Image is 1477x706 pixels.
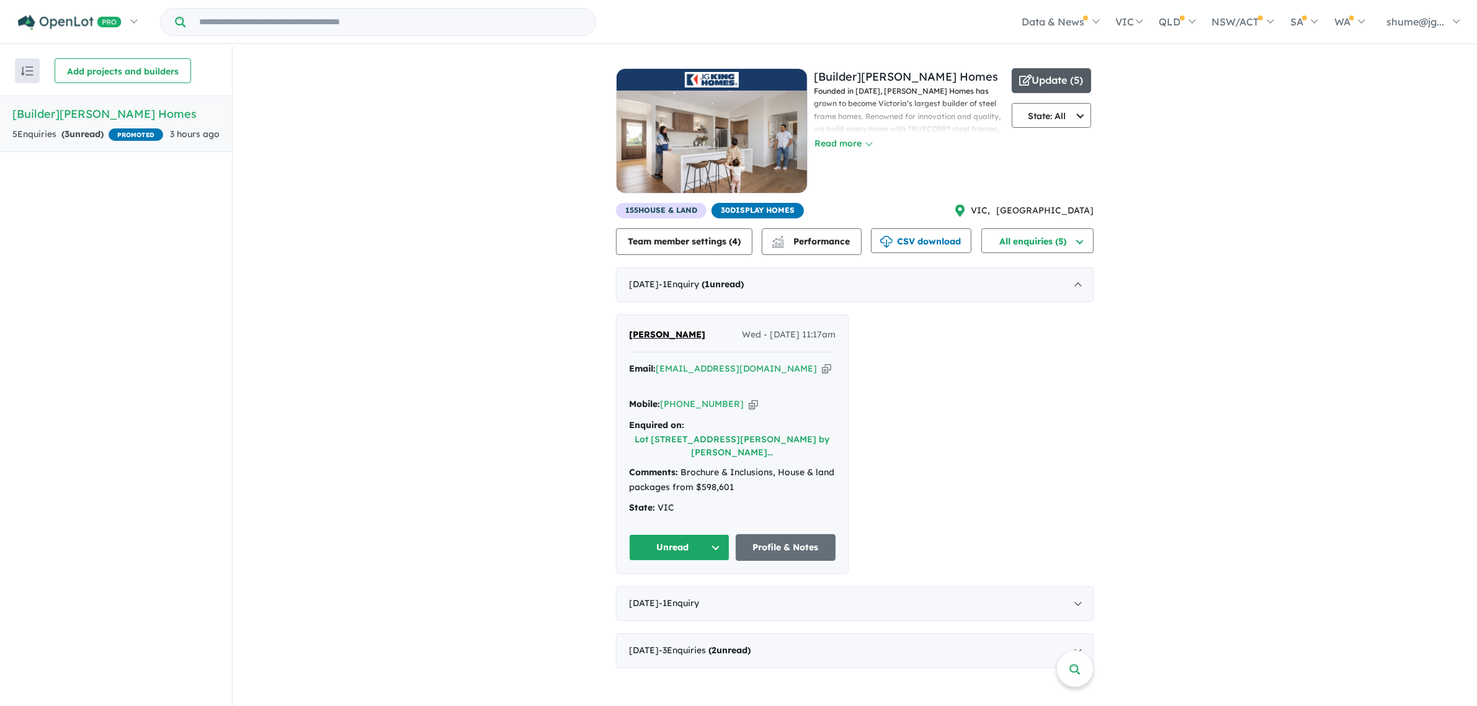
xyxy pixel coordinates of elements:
a: JG King HomesJG King Homes [616,68,808,203]
img: sort.svg [21,66,33,76]
h5: [Builder] [PERSON_NAME] Homes [12,105,220,122]
span: 3 hours ago [170,128,220,140]
button: Team member settings (4) [616,228,752,255]
strong: Email: [629,363,656,374]
img: download icon [880,236,893,248]
span: 1 [705,279,710,290]
strong: ( unread) [61,128,104,140]
div: [DATE] [616,586,1094,621]
button: CSV download [871,228,971,253]
strong: ( unread) [702,279,744,290]
strong: Comments: [629,467,678,478]
span: 3 [65,128,69,140]
div: 5 Enquir ies [12,127,163,142]
a: Lot [STREET_ADDRESS][PERSON_NAME] by [PERSON_NAME]... [635,434,830,458]
strong: Mobile: [629,398,660,409]
img: bar-chart.svg [772,239,784,248]
span: - 1 Enquir y [659,597,699,609]
span: 2 [712,645,716,656]
div: Brochure & Inclusions, House & land packages from $598,601 [629,465,836,495]
input: Try estate name, suburb, builder or developer [188,9,593,35]
img: line-chart.svg [772,236,783,243]
button: Performance [762,228,862,255]
span: VIC , [971,203,990,218]
strong: Enquired on: [629,419,684,431]
button: Copy [822,362,831,375]
a: [EMAIL_ADDRESS][DOMAIN_NAME] [656,363,817,374]
div: [DATE] [616,267,1094,302]
button: Unread [629,534,730,561]
span: Performance [774,236,850,247]
span: Wed - [DATE] 11:17am [742,328,836,342]
span: 155 House & Land [616,203,707,218]
button: Copy [749,398,758,411]
button: All enquiries (5) [981,228,1094,253]
p: Founded in [DATE], [PERSON_NAME] Homes has grown to become Victoria’s largest builder of steel fr... [814,85,1006,275]
img: JG King Homes [685,72,739,87]
span: 30 Display Homes [712,203,804,218]
strong: State: [629,502,655,513]
button: Lot [STREET_ADDRESS][PERSON_NAME] by [PERSON_NAME]... [629,433,836,459]
a: [Builder][PERSON_NAME] Homes [814,69,998,84]
span: - 1 Enquir y [659,279,744,290]
span: PROMOTED [109,128,163,141]
a: [PHONE_NUMBER] [660,398,744,409]
button: Update (5) [1012,68,1091,93]
div: VIC [629,501,836,516]
span: 4 [732,236,738,247]
span: - 3 Enquir ies [659,645,751,656]
a: [PERSON_NAME] [629,328,705,342]
button: Add projects and builders [55,58,191,83]
strong: ( unread) [708,645,751,656]
span: [GEOGRAPHIC_DATA] [996,203,1094,218]
img: Openlot PRO Logo White [18,15,122,30]
img: JG King Homes [617,91,807,193]
span: [PERSON_NAME] [629,329,705,340]
button: Read more [814,136,872,151]
div: [DATE] [616,633,1094,668]
button: State: All [1012,103,1091,128]
a: Profile & Notes [736,534,836,561]
span: shume@jg... [1386,16,1444,28]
